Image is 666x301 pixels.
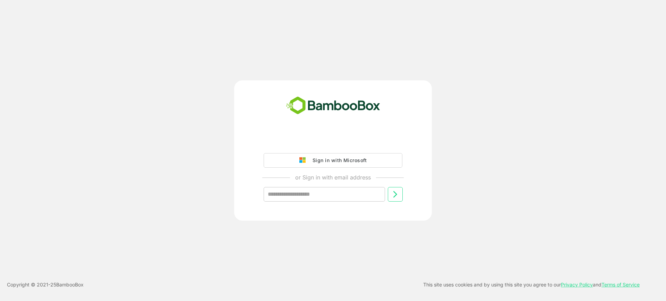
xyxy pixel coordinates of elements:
p: Copyright © 2021- 25 BambooBox [7,281,84,289]
p: This site uses cookies and by using this site you agree to our and [423,281,640,289]
img: google [299,157,309,163]
button: Sign in with Microsoft [264,153,402,168]
img: bamboobox [282,94,384,117]
a: Terms of Service [601,282,640,287]
div: Sign in with Microsoft [309,156,367,165]
p: or Sign in with email address [295,173,371,182]
a: Privacy Policy [561,282,593,287]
